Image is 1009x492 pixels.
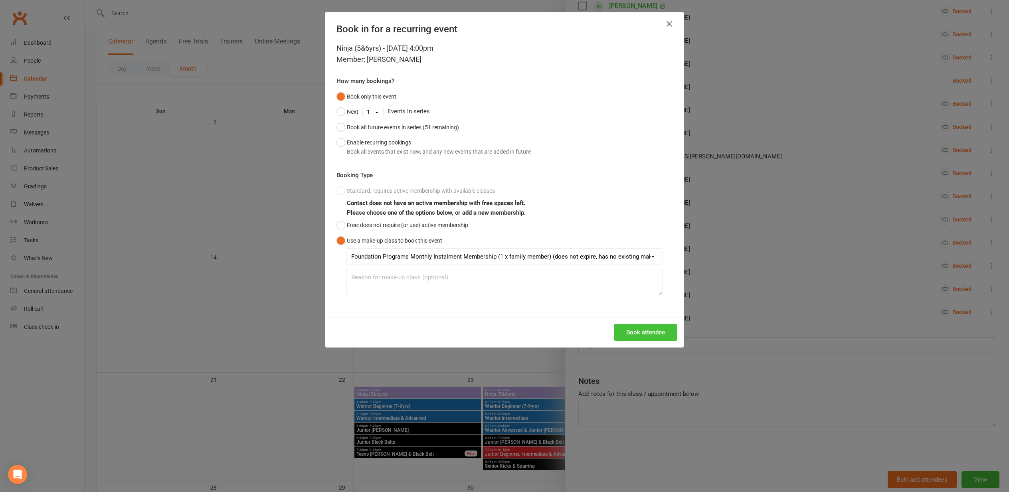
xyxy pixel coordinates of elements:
button: Book all future events in series (51 remaining) [336,120,459,135]
button: Use a make-up class to book this event [336,233,442,248]
button: Enable recurring bookingsBook all events that exist now, and any new events that are added in future [336,135,531,159]
button: Book attendee [614,324,677,341]
div: Book all events that exist now, and any new events that are added in future [347,147,531,156]
b: Contact does not have an active membership with free spaces left. [347,200,525,207]
button: Close [663,18,676,30]
button: Next [336,104,358,119]
div: Ninja (5&6yrs) - [DATE] 4:00pm Member: [PERSON_NAME] [336,43,673,65]
div: Book all future events in series (51 remaining) [347,123,459,132]
h4: Book in for a recurring event [336,24,673,35]
button: Free: does not require (or use) active membership [336,217,468,233]
label: How many bookings? [336,76,394,86]
div: Events in series [336,104,673,119]
div: Open Intercom Messenger [8,465,27,484]
b: Please choose one of the options below, or add a new membership. [347,209,526,216]
label: Booking Type [336,170,373,180]
button: Book only this event [336,89,396,104]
